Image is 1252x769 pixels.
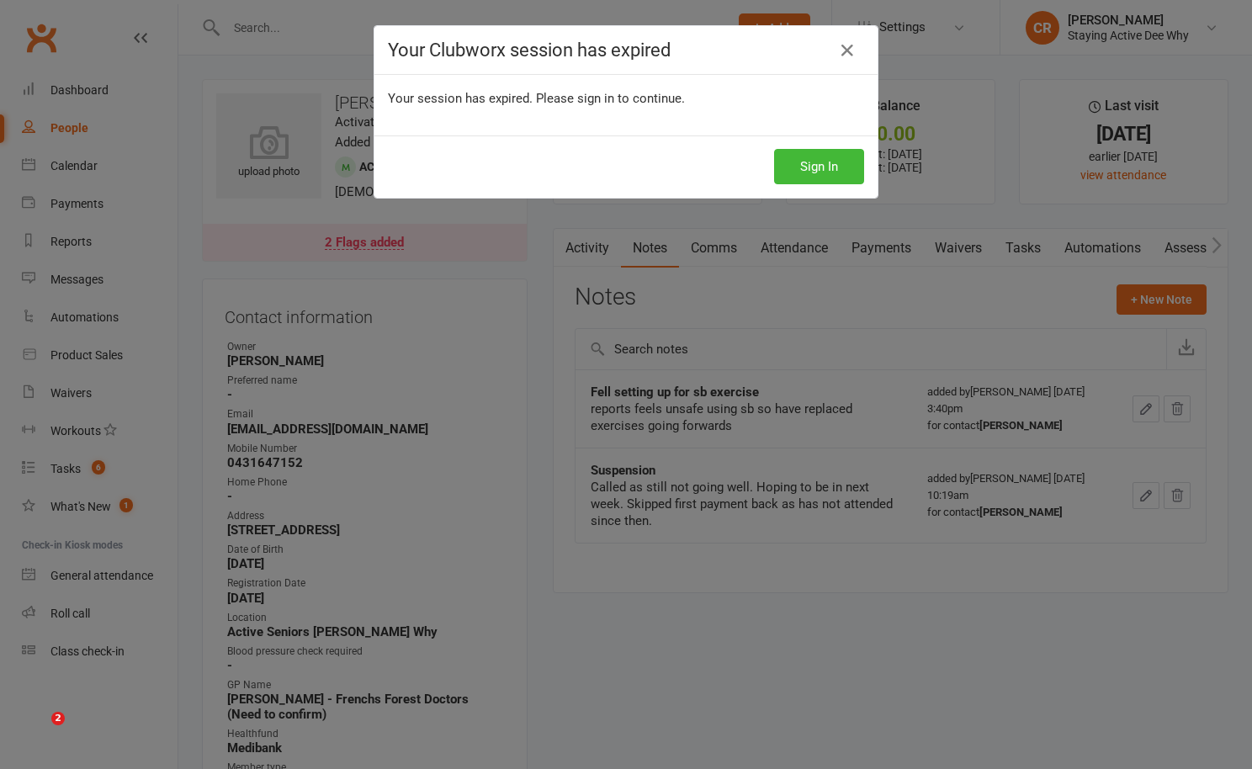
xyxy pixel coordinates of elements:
[388,40,864,61] h4: Your Clubworx session has expired
[17,712,57,752] iframe: Intercom live chat
[388,91,685,106] span: Your session has expired. Please sign in to continue.
[774,149,864,184] button: Sign In
[51,712,65,725] span: 2
[834,37,861,64] a: Close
